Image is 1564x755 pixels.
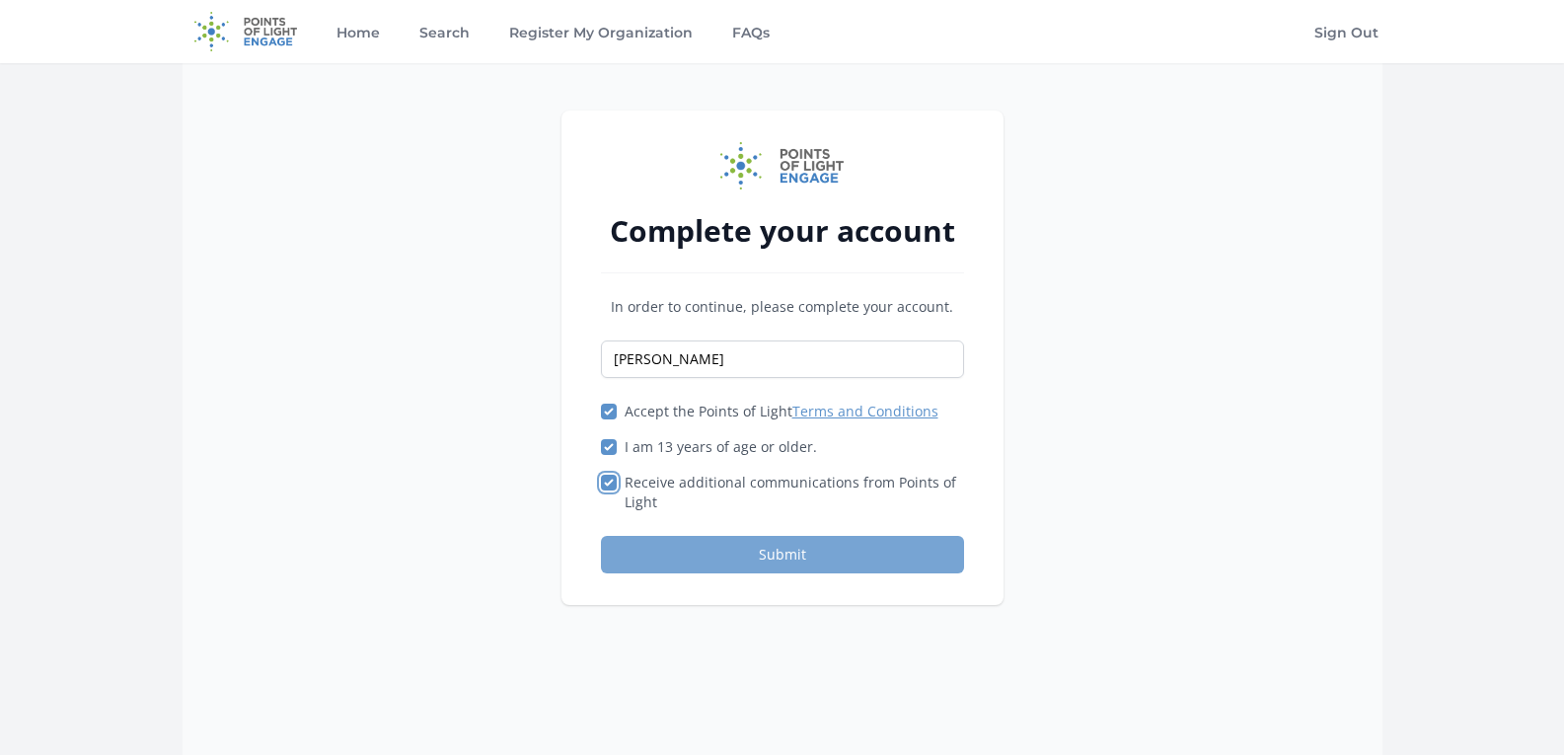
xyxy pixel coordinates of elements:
[625,402,938,421] label: Accept the Points of Light
[792,402,938,420] a: Terms and Conditions
[601,536,964,573] button: Submit
[625,473,964,512] label: Receive additional communications from Points of Light
[601,297,964,317] p: In order to continue, please complete your account.
[601,213,964,249] h2: Complete your account
[601,340,964,378] input: Name
[625,437,817,457] label: I am 13 years of age or older.
[720,142,845,189] img: Points of Light Engage logo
